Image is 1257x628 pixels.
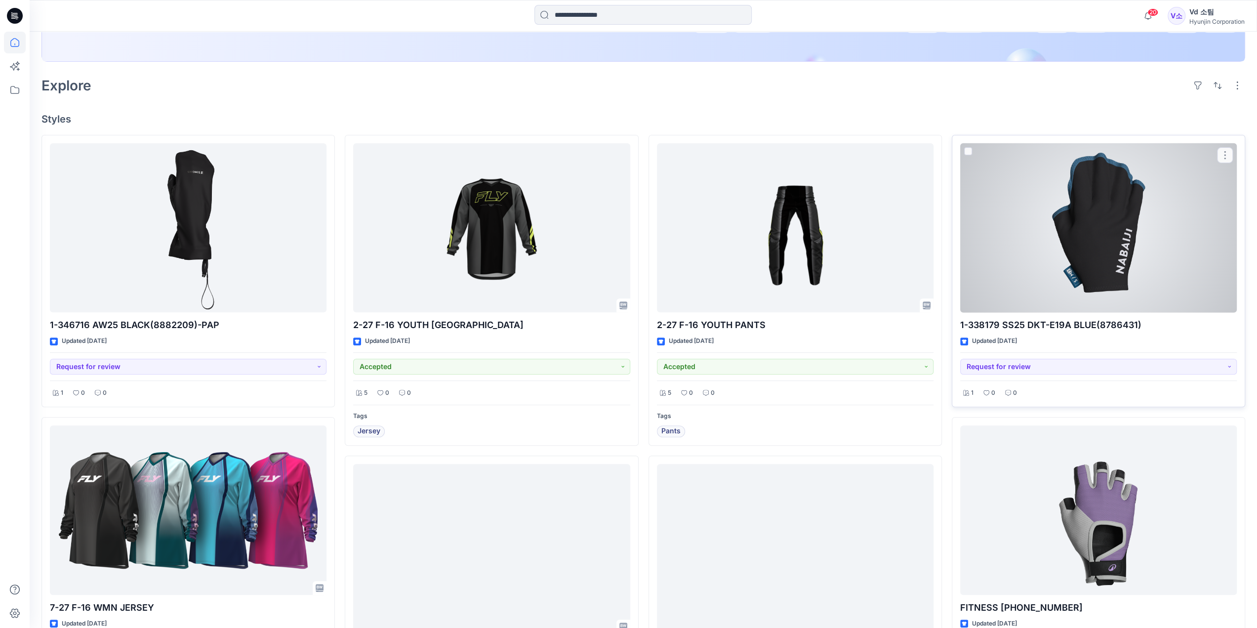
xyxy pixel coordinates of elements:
span: Jersey [358,425,380,437]
h4: Styles [41,113,1245,125]
span: Pants [661,425,681,437]
p: 5 [668,388,671,398]
p: 7-27 F-16 WMN JERSEY [50,601,326,615]
p: 1 [971,388,973,398]
p: 1-338179 SS25 DKT-E19A BLUE(8786431) [960,318,1237,332]
div: Hyunjin Corporation [1189,18,1245,25]
h2: Explore [41,78,91,93]
p: Updated [DATE] [62,336,107,346]
p: 0 [1013,388,1017,398]
p: 1 [61,388,63,398]
p: 2-27 F-16 YOUTH PANTS [657,318,933,332]
p: 0 [689,388,693,398]
div: V소 [1168,7,1185,25]
p: Tags [353,411,630,421]
p: Updated [DATE] [669,336,714,346]
p: 0 [81,388,85,398]
p: 0 [385,388,389,398]
a: 1-346716 AW25 BLACK(8882209)-PAP [50,143,326,313]
p: 5 [364,388,367,398]
p: 0 [103,388,107,398]
p: Updated [DATE] [365,336,410,346]
p: Updated [DATE] [972,336,1017,346]
p: 2-27 F-16 YOUTH [GEOGRAPHIC_DATA] [353,318,630,332]
p: FITNESS [PHONE_NUMBER] [960,601,1237,615]
p: 1-346716 AW25 BLACK(8882209)-PAP [50,318,326,332]
div: Vd 소팀 [1189,6,1245,18]
p: 0 [991,388,995,398]
a: 1-338179 SS25 DKT-E19A BLUE(8786431) [960,143,1237,313]
p: 0 [407,388,411,398]
p: Tags [657,411,933,421]
a: FITNESS 900-008-1 [960,425,1237,595]
a: 2-27 F-16 YOUTH PANTS [657,143,933,313]
p: 0 [711,388,715,398]
a: 2-27 F-16 YOUTH JERSEY [353,143,630,313]
a: 7-27 F-16 WMN JERSEY [50,425,326,595]
span: 20 [1147,8,1158,16]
